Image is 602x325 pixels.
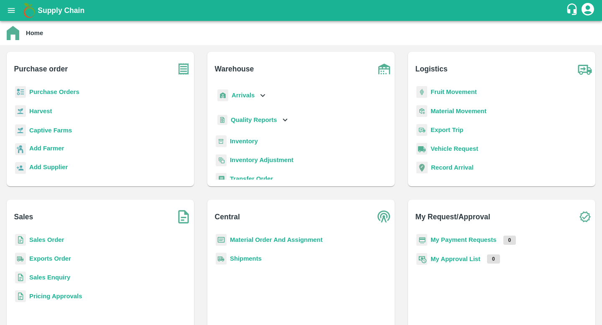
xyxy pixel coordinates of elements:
[216,86,268,105] div: Arrivals
[216,234,227,246] img: centralMaterial
[29,89,79,95] a: Purchase Orders
[7,26,19,40] img: home
[217,115,227,125] img: qualityReport
[173,58,194,79] img: purchase
[580,2,595,19] div: account of current user
[574,206,595,227] img: check
[216,112,290,129] div: Quality Reports
[216,135,227,147] img: whInventory
[215,211,240,223] b: Central
[487,254,500,264] p: 0
[29,162,68,174] a: Add Supplier
[566,3,580,18] div: customer-support
[15,124,26,137] img: harvest
[416,63,448,75] b: Logistics
[416,211,490,223] b: My Request/Approval
[14,63,68,75] b: Purchase order
[231,117,277,123] b: Quality Reports
[26,30,43,36] b: Home
[15,234,26,246] img: sales
[416,234,427,246] img: payment
[29,274,70,281] a: Sales Enquiry
[416,253,427,265] img: approval
[230,236,323,243] a: Material Order And Assignment
[29,144,64,155] a: Add Farmer
[574,58,595,79] img: truck
[29,108,52,114] a: Harvest
[216,154,227,166] img: inventory
[431,164,474,171] a: Record Arrival
[431,108,487,114] a: Material Movement
[15,86,26,98] img: reciept
[29,255,71,262] a: Exports Order
[416,162,428,173] img: recordArrival
[431,236,497,243] a: My Payment Requests
[232,92,255,99] b: Arrivals
[416,105,427,117] img: material
[215,63,254,75] b: Warehouse
[216,253,227,265] img: shipments
[2,1,21,20] button: open drawer
[431,89,477,95] a: Fruit Movement
[38,6,84,15] b: Supply Chain
[29,236,64,243] a: Sales Order
[431,145,478,152] a: Vehicle Request
[416,143,427,155] img: vehicle
[21,2,38,19] img: logo
[15,105,26,117] img: harvest
[374,206,395,227] img: central
[15,143,26,155] img: farmer
[29,127,72,134] a: Captive Farms
[29,293,82,300] a: Pricing Approvals
[15,253,26,265] img: shipments
[416,86,427,98] img: fruit
[29,164,68,170] b: Add Supplier
[173,206,194,227] img: soSales
[217,89,228,102] img: whArrival
[230,255,262,262] a: Shipments
[374,58,395,79] img: warehouse
[38,5,566,16] a: Supply Chain
[230,138,258,145] a: Inventory
[416,124,427,136] img: delivery
[431,256,480,262] a: My Approval List
[216,173,227,185] img: whTransfer
[14,211,33,223] b: Sales
[230,175,273,182] a: Transfer Order
[230,157,293,163] a: Inventory Adjustment
[15,162,26,174] img: supplier
[15,290,26,302] img: sales
[29,145,64,152] b: Add Farmer
[15,272,26,284] img: sales
[503,236,516,245] p: 0
[431,127,463,133] a: Export Trip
